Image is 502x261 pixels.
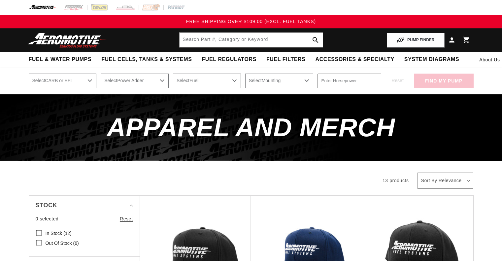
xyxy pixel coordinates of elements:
[173,74,241,88] select: Fuel
[308,33,323,47] button: search button
[318,74,381,88] input: Enter Horsepower
[316,56,394,63] span: Accessories & Specialty
[101,56,192,63] span: Fuel Cells, Tanks & Systems
[383,178,409,183] span: 13 products
[404,56,459,63] span: System Diagrams
[261,52,311,67] summary: Fuel Filters
[245,74,313,88] select: Mounting
[46,230,72,236] span: In stock (12)
[101,74,169,88] select: Power Adder
[180,33,323,47] input: Search by Part Number, Category or Keyword
[36,215,59,222] span: 0 selected
[36,196,133,215] summary: Stock (0 selected)
[387,33,444,48] button: PUMP FINDER
[46,240,79,246] span: Out of stock (6)
[29,56,92,63] span: Fuel & Water Pumps
[36,201,57,210] span: Stock
[96,52,197,67] summary: Fuel Cells, Tanks & Systems
[266,56,306,63] span: Fuel Filters
[24,52,97,67] summary: Fuel & Water Pumps
[29,74,97,88] select: CARB or EFI
[479,57,500,62] span: About Us
[311,52,399,67] summary: Accessories & Specialty
[107,113,395,142] span: Apparel and Merch
[399,52,464,67] summary: System Diagrams
[26,32,109,48] img: Aeromotive
[202,56,256,63] span: Fuel Regulators
[120,215,133,222] a: Reset
[186,19,316,24] span: FREE SHIPPING OVER $109.00 (EXCL. FUEL TANKS)
[197,52,261,67] summary: Fuel Regulators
